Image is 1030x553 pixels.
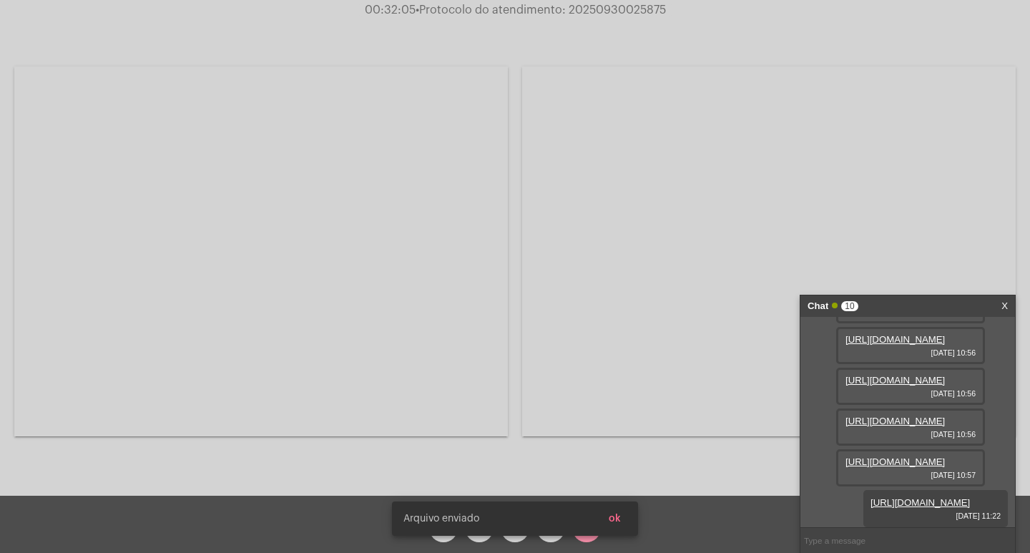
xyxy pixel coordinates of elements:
span: [DATE] 10:56 [845,430,976,439]
span: Online [832,303,838,308]
span: [DATE] 10:56 [845,389,976,398]
span: [DATE] 10:57 [845,471,976,479]
a: [URL][DOMAIN_NAME] [870,497,970,508]
span: Protocolo do atendimento: 20250930025875 [416,4,666,16]
a: [URL][DOMAIN_NAME] [845,456,945,467]
strong: Chat [808,295,828,317]
span: [DATE] 10:56 [845,348,976,357]
button: ok [597,506,632,532]
span: • [416,4,419,16]
a: [URL][DOMAIN_NAME] [845,416,945,426]
span: [DATE] 11:22 [870,512,1001,520]
a: X [1001,295,1008,317]
span: 10 [841,301,858,311]
a: [URL][DOMAIN_NAME] [845,334,945,345]
span: Arquivo enviado [403,512,479,526]
span: ok [609,514,621,524]
span: 00:32:05 [365,4,416,16]
a: [URL][DOMAIN_NAME] [845,375,945,386]
input: Type a message [800,528,1015,553]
